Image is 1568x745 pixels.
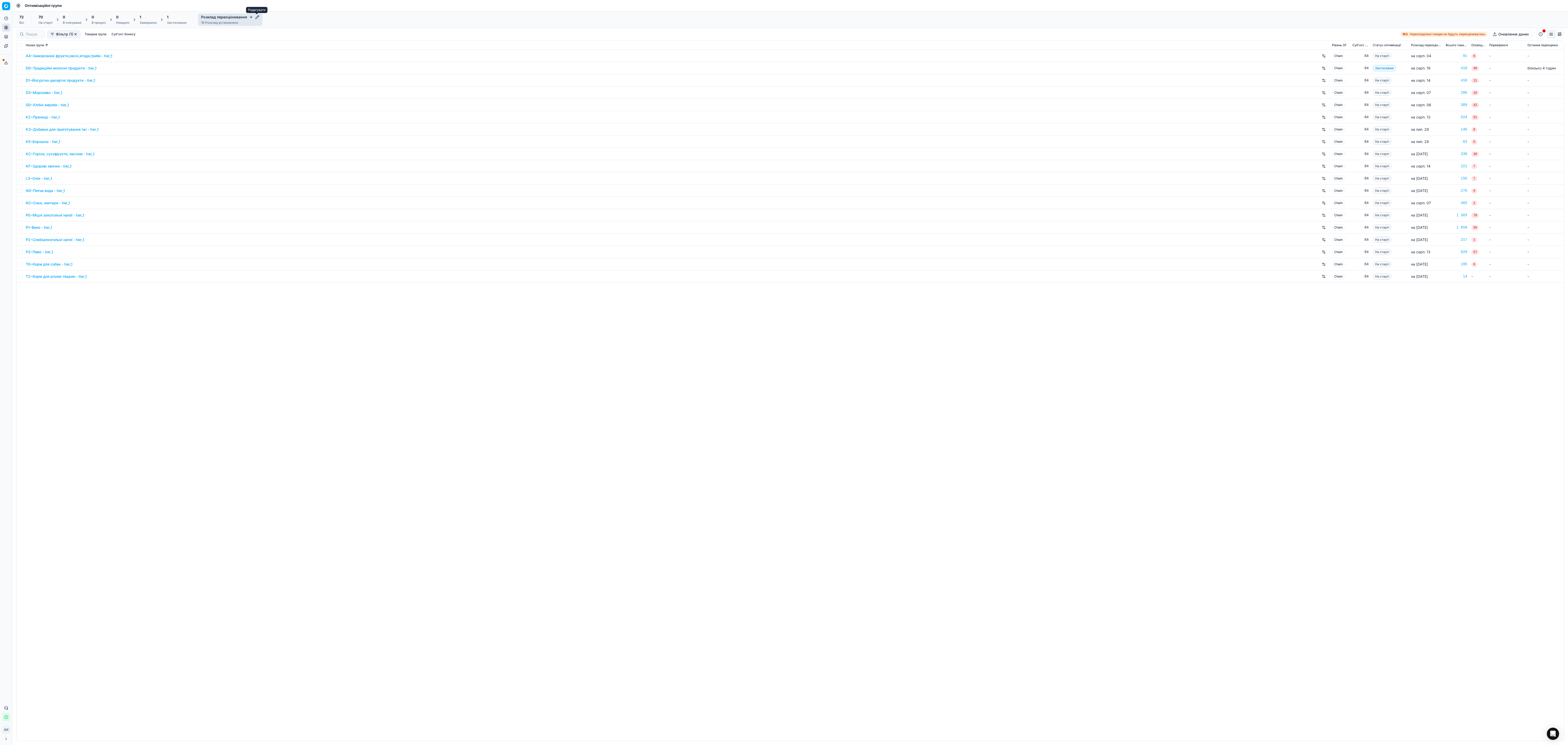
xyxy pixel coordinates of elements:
[1487,123,1525,136] td: -
[26,151,94,157] a: KC~Горіхи, сухофрукти, насіння - tier_1
[63,15,65,20] span: 0
[1411,127,1429,131] span: на лип. 29
[1411,90,1431,95] span: на серп. 07
[1525,136,1564,148] td: -
[1446,90,1467,95] a: 286
[1487,185,1525,197] td: -
[1446,53,1467,58] a: 91
[26,249,53,255] a: P3~Пиво - tier_1
[1446,274,1467,279] div: 14
[1525,221,1564,234] td: -
[1487,160,1525,172] td: -
[1471,139,1477,145] span: 6
[1525,160,1564,172] td: -
[1487,111,1525,123] td: -
[1489,43,1508,47] span: Перевіряючі
[1373,151,1391,157] span: На старті
[1446,115,1467,120] a: 524
[1332,224,1345,231] span: Chain
[26,90,62,95] a: D3~Морозиво - tier_1
[1411,262,1428,266] span: на [DATE]
[1446,176,1467,181] a: 156
[26,102,69,107] a: G0~Хлібні вироби - tier_1
[1471,225,1479,230] span: 50
[1411,250,1430,254] span: на серп. 13
[1352,249,1369,255] div: 84
[1446,139,1467,144] a: 63
[1471,237,1477,243] span: 1
[39,21,53,25] div: На старті
[1373,249,1391,255] span: На старті
[1525,258,1564,270] td: -
[1446,164,1467,169] div: 221
[1411,43,1442,47] span: Розклад переоцінювання
[1352,262,1369,267] div: 84
[83,31,108,37] button: Товарна група
[140,15,141,20] span: 1
[26,43,44,47] span: Назва групи
[1446,102,1467,107] div: 389
[1525,172,1564,185] td: -
[1411,274,1428,279] span: на [DATE]
[1446,262,1467,267] a: 195
[201,15,259,20] h4: Розклад переоцінювання
[1487,50,1525,62] td: -
[1411,103,1431,107] span: на серп. 06
[1471,213,1479,218] span: 70
[1489,30,1532,38] button: Оновлення даних
[1525,123,1564,136] td: -
[1471,201,1477,206] span: 2
[1411,213,1428,217] span: на [DATE]
[1446,225,1467,230] a: 1 658
[1411,139,1429,144] span: на лип. 29
[116,15,118,20] span: 0
[26,200,70,206] a: N2~Соки, нектари - tier_1
[1411,66,1430,70] span: на серп. 19
[1332,200,1345,206] span: Chain
[1471,54,1477,59] span: 6
[1352,200,1369,206] div: 84
[1352,274,1369,279] div: 84
[1471,115,1479,120] span: 51
[1487,172,1525,185] td: -
[26,164,71,169] a: KF~Здорові звички - tier_1
[1332,175,1345,182] span: Chain
[26,32,42,37] input: Пошук
[1352,164,1369,169] div: 84
[1373,139,1391,145] span: На старті
[26,274,87,279] a: T2~Корм для різних тварин - tier_1
[1373,261,1391,267] span: На старті
[25,3,62,8] span: Оптимізаційні групи
[1547,728,1559,740] div: Open Intercom Messenger
[1411,78,1430,82] span: на серп. 14
[1525,209,1564,221] td: -
[1527,43,1558,47] span: Остання переоцінка
[26,115,60,120] a: K2~Прянощі - tier_1
[1471,127,1477,132] span: 8
[1487,136,1525,148] td: -
[1373,273,1391,280] span: На старті
[1525,246,1564,258] td: -
[1332,90,1345,96] span: Chain
[1373,90,1391,96] span: На старті
[1352,151,1369,157] div: 84
[1332,53,1345,59] span: Chain
[1332,273,1345,280] span: Chain
[1525,234,1564,246] td: -
[2,726,10,734] span: AK
[1332,188,1345,194] span: Chain
[44,43,49,48] button: Sorted by Назва групи ascending
[1352,90,1369,95] div: 84
[1446,213,1467,218] a: 1 383
[1446,127,1467,132] a: 146
[1446,249,1467,255] a: 829
[1332,151,1345,157] span: Chain
[1471,262,1477,267] span: 6
[1373,126,1391,133] span: На старті
[167,21,187,25] div: Застосовано
[1373,43,1401,47] span: Статус оптимізації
